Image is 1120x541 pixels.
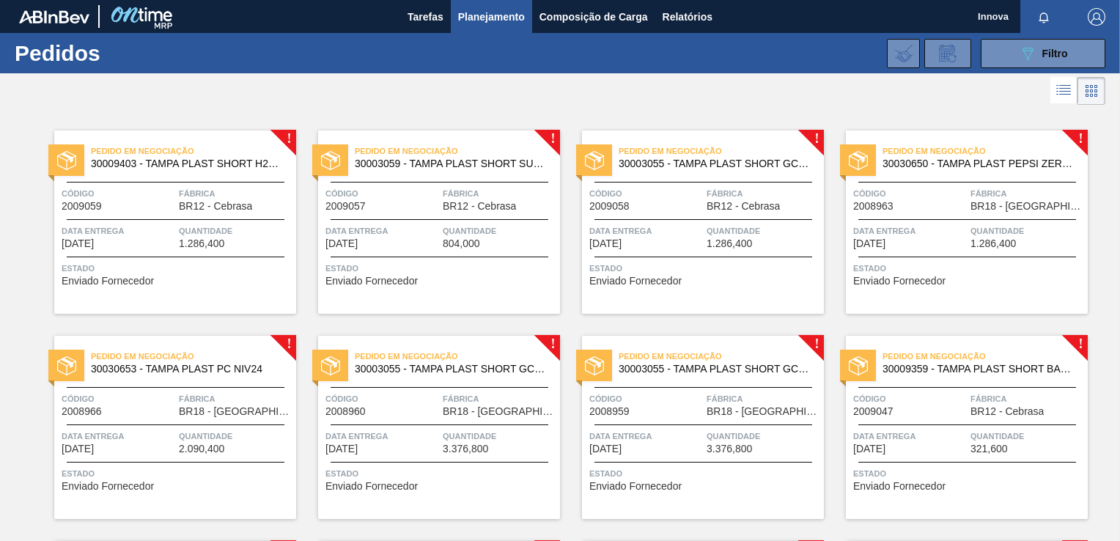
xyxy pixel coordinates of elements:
a: !estadoPedido em Negociação30003055 - TAMPA PLAST SHORT GCA S/ LINERCódigo2009058FábricaBR12 - Ce... [560,130,824,314]
span: 2008963 [853,201,894,212]
div: Importar Negociações dos Pedidos [887,39,920,68]
span: BR12 - Cebrasa [970,406,1044,417]
span: Código [589,186,703,201]
span: 16/09/2025 [325,238,358,249]
span: Código [325,186,439,201]
span: 2009057 [325,201,366,212]
span: 1.286,400 [707,238,752,249]
span: Pedido em Negociação [91,144,296,158]
span: BR12 - Cebrasa [707,201,780,212]
span: 2.090,400 [179,444,224,454]
img: estado [57,356,76,375]
span: Fábrica [970,391,1084,406]
span: 2008960 [325,406,366,417]
span: Data entrega [325,224,439,238]
img: Logout [1088,8,1105,26]
span: Data entrega [589,224,703,238]
span: Código [853,186,967,201]
span: Fábrica [443,186,556,201]
span: Data entrega [853,429,967,444]
div: Solicitação de Revisão de Pedidos [924,39,971,68]
img: estado [585,356,604,375]
a: !estadoPedido em Negociação30003055 - TAMPA PLAST SHORT GCA S/ LINERCódigo2008959FábricaBR18 - [G... [560,336,824,519]
span: Código [325,391,439,406]
span: Quantidade [707,224,820,238]
img: estado [849,151,868,170]
span: BR12 - Cebrasa [179,201,252,212]
span: Status [62,261,292,276]
span: Enviado Fornecedor [853,276,946,287]
a: !estadoPedido em Negociação30003059 - TAMPA PLAST SHORT SUKITA S/ LINERCódigo2009057FábricaBR12 -... [296,130,560,314]
img: TNhmsLtSVTkK8tSr43FrP2fwEKptu5GPRR3wAAAABJRU5ErkJggg== [19,10,89,23]
span: 02/10/2025 [853,444,885,454]
span: Enviado Fornecedor [325,481,418,492]
span: Código [62,186,175,201]
span: Código [589,391,703,406]
span: Data entrega [589,429,703,444]
span: Status [325,261,556,276]
span: Data entrega [325,429,439,444]
span: 804,000 [443,238,480,249]
span: Status [853,261,1084,276]
span: Composição de Carga [539,8,648,26]
span: Pedido em Negociação [355,144,560,158]
span: BR18 - Pernambuco [179,406,292,417]
span: Data entrega [853,224,967,238]
span: Relatórios [663,8,712,26]
span: Pedido em Negociação [619,349,824,364]
div: Visão em Lista [1050,77,1077,105]
span: Quantidade [179,429,292,444]
a: !estadoPedido em Negociação30030653 - TAMPA PLAST PC NIV24Código2008966FábricaBR18 - [GEOGRAPHIC_... [32,336,296,519]
span: 1.286,400 [970,238,1016,249]
span: 2009058 [589,201,630,212]
span: Planejamento [458,8,525,26]
span: Fábrica [179,391,292,406]
span: Data entrega [62,429,175,444]
span: 30003055 - TAMPA PLAST SHORT GCA S/ LINER [619,158,812,169]
span: 30003055 - TAMPA PLAST SHORT GCA S/ LINER [355,364,548,375]
img: estado [321,151,340,170]
span: Pedido em Negociação [91,349,296,364]
h1: Pedidos [15,45,225,62]
div: Visão em Cards [1077,77,1105,105]
span: BR18 - Pernambuco [970,201,1084,212]
span: Quantidade [443,224,556,238]
span: Quantidade [970,224,1084,238]
img: estado [321,356,340,375]
span: Código [853,391,967,406]
span: Enviado Fornecedor [853,481,946,492]
img: estado [57,151,76,170]
span: Quantidade [707,429,820,444]
span: Fábrica [707,186,820,201]
span: Pedido em Negociação [883,144,1088,158]
span: BR18 - Pernambuco [443,406,556,417]
span: 3.376,800 [707,444,752,454]
span: Pedido em Negociação [619,144,824,158]
span: Fábrica [707,391,820,406]
span: Enviado Fornecedor [589,481,682,492]
span: Pedido em Negociação [355,349,560,364]
span: Enviado Fornecedor [62,276,154,287]
span: BR12 - Cebrasa [443,201,516,212]
button: Notificações [1020,7,1067,27]
span: 2009059 [62,201,102,212]
span: Enviado Fornecedor [62,481,154,492]
span: 321,600 [970,444,1008,454]
span: Status [325,466,556,481]
span: Status [62,466,292,481]
a: !estadoPedido em Negociação30003055 - TAMPA PLAST SHORT GCA S/ LINERCódigo2008960FábricaBR18 - [G... [296,336,560,519]
span: Tarefas [408,8,443,26]
span: 18/09/2025 [62,444,94,454]
span: 18/09/2025 [853,238,885,249]
span: 30003055 - TAMPA PLAST SHORT GCA S/ LINER [619,364,812,375]
span: Enviado Fornecedor [589,276,682,287]
span: Status [589,261,820,276]
span: Fábrica [970,186,1084,201]
span: 30003059 - TAMPA PLAST SHORT SUKITA S/ LINER [355,158,548,169]
span: 22/09/2025 [325,444,358,454]
span: Fábrica [443,391,556,406]
span: 2008966 [62,406,102,417]
img: estado [849,356,868,375]
span: Quantidade [179,224,292,238]
span: Quantidade [970,429,1084,444]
